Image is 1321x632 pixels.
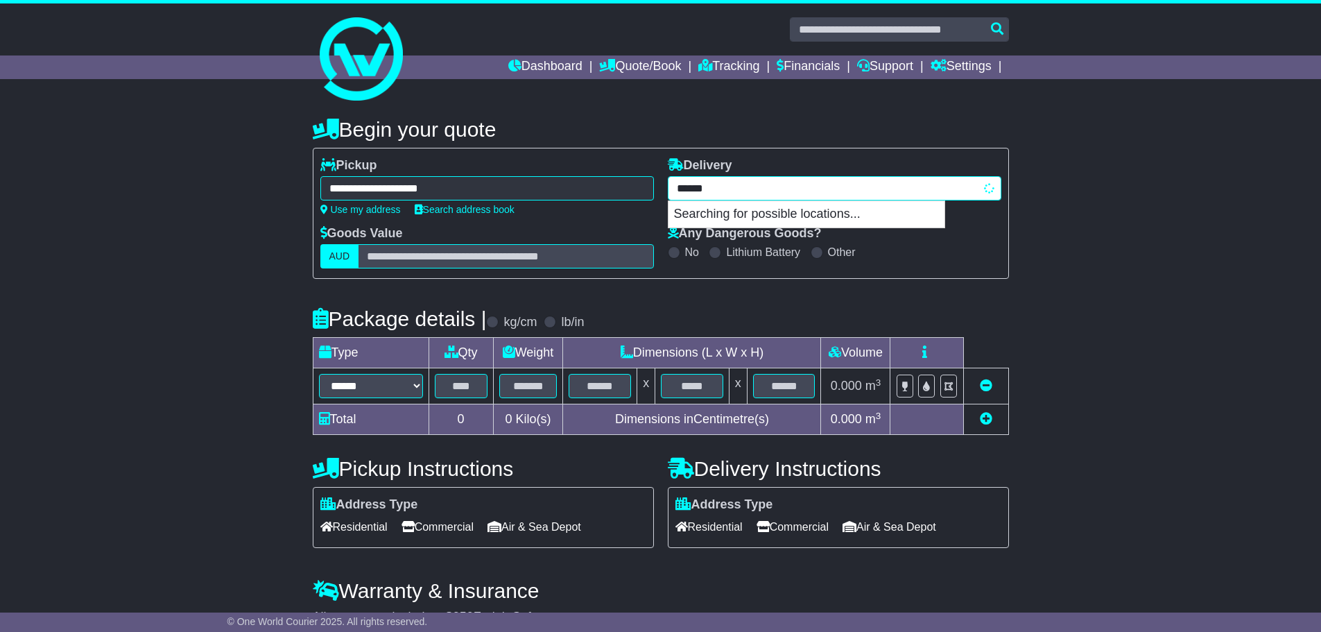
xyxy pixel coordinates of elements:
[668,457,1009,480] h4: Delivery Instructions
[561,315,584,330] label: lb/in
[828,246,856,259] label: Other
[668,176,1001,200] typeahead: Please provide city
[415,204,515,215] a: Search address book
[320,497,418,513] label: Address Type
[313,610,1009,625] div: All our quotes include a $ FreightSafe warranty.
[777,55,840,79] a: Financials
[320,226,403,241] label: Goods Value
[675,497,773,513] label: Address Type
[821,338,890,368] td: Volume
[865,379,881,393] span: m
[320,158,377,173] label: Pickup
[980,379,992,393] a: Remove this item
[931,55,992,79] a: Settings
[980,412,992,426] a: Add new item
[313,457,654,480] h4: Pickup Instructions
[857,55,913,79] a: Support
[313,579,1009,602] h4: Warranty & Insurance
[668,158,732,173] label: Delivery
[313,307,487,330] h4: Package details |
[831,412,862,426] span: 0.000
[876,377,881,388] sup: 3
[599,55,681,79] a: Quote/Book
[505,412,512,426] span: 0
[493,338,563,368] td: Weight
[668,201,944,228] p: Searching for possible locations...
[831,379,862,393] span: 0.000
[685,246,699,259] label: No
[729,368,747,404] td: x
[320,244,359,268] label: AUD
[757,516,829,538] span: Commercial
[320,516,388,538] span: Residential
[429,404,493,435] td: 0
[876,411,881,421] sup: 3
[865,412,881,426] span: m
[313,338,429,368] td: Type
[563,338,821,368] td: Dimensions (L x W x H)
[675,516,743,538] span: Residential
[453,610,474,624] span: 250
[313,118,1009,141] h4: Begin your quote
[493,404,563,435] td: Kilo(s)
[313,404,429,435] td: Total
[503,315,537,330] label: kg/cm
[320,204,401,215] a: Use my address
[487,516,581,538] span: Air & Sea Depot
[726,246,800,259] label: Lithium Battery
[429,338,493,368] td: Qty
[508,55,582,79] a: Dashboard
[668,226,822,241] label: Any Dangerous Goods?
[843,516,936,538] span: Air & Sea Depot
[227,616,428,627] span: © One World Courier 2025. All rights reserved.
[563,404,821,435] td: Dimensions in Centimetre(s)
[637,368,655,404] td: x
[698,55,759,79] a: Tracking
[402,516,474,538] span: Commercial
